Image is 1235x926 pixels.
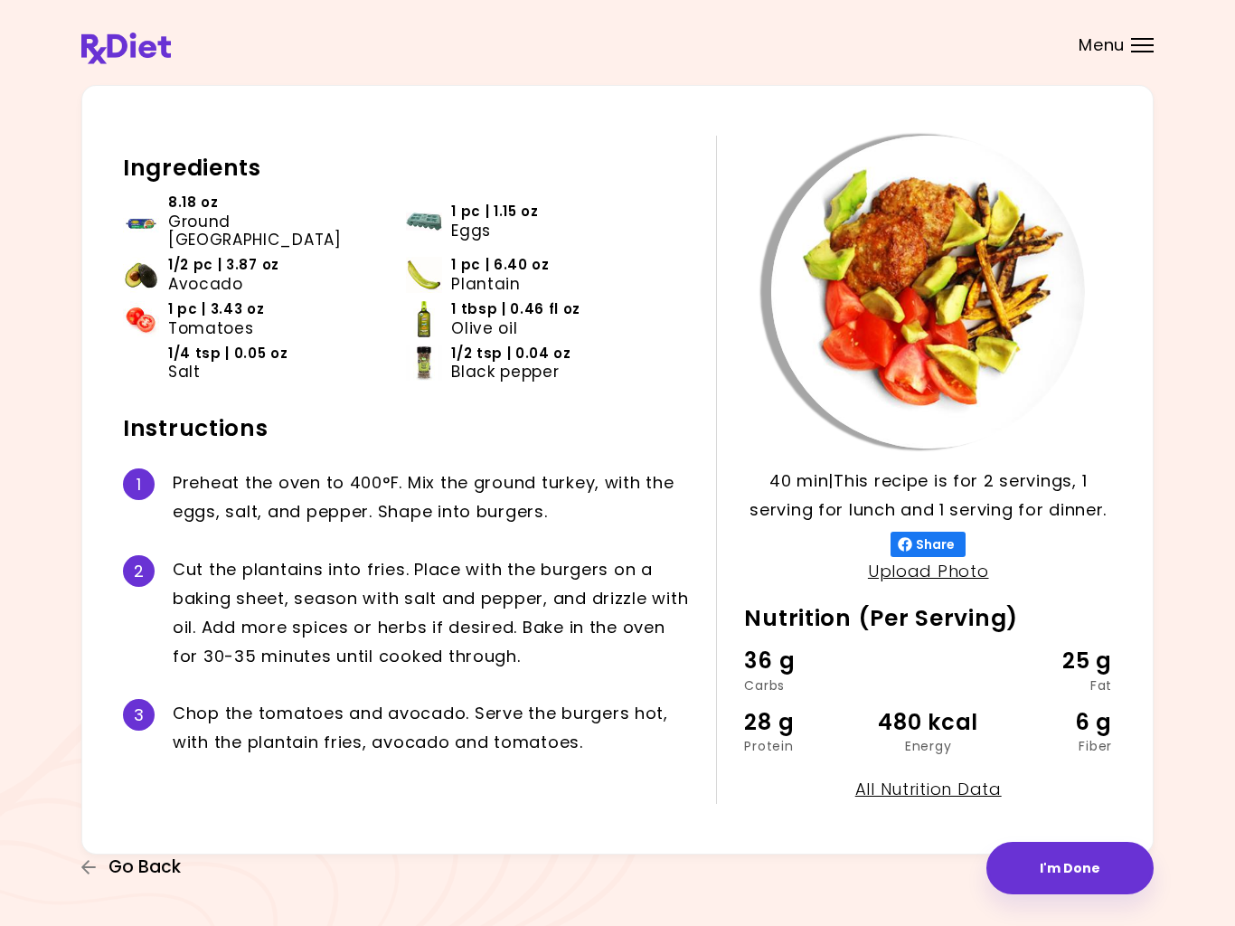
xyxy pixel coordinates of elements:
[168,319,253,337] span: Tomatoes
[451,319,517,337] span: Olive oil
[168,300,265,318] span: 1 pc | 3.43 oz
[744,740,866,752] div: Protein
[744,604,1112,633] h2: Nutrition (Per Serving)
[744,679,866,692] div: Carbs
[123,154,689,183] h2: Ingredients
[173,699,689,757] div: C h o p t h e t o m a t o e s a n d a v o c a d o . S e r v e t h e b u r g e r s h o t , w i t h...
[168,213,378,250] span: Ground [GEOGRAPHIC_DATA]
[451,256,550,274] span: 1 pc | 6.40 oz
[1079,37,1125,53] span: Menu
[173,468,689,526] div: P r e h e a t t h e o v e n t o 4 0 0 ° F . M i x t h e g r o u n d t u r k e y , w i t h t h e e...
[81,857,190,877] button: Go Back
[451,275,520,293] span: Plantain
[990,705,1112,740] div: 6 g
[123,699,155,731] div: 3
[123,414,689,443] h2: Instructions
[855,778,1002,800] a: All Nutrition Data
[867,705,989,740] div: 480 kcal
[990,644,1112,678] div: 25 g
[867,740,989,752] div: Energy
[168,363,201,381] span: Salt
[168,194,219,212] span: 8.18 oz
[173,555,689,670] div: C u t t h e p l a n t a i n s i n t o f r i e s . P l a c e w i t h t h e b u r g e r s o n a b a...
[744,644,866,678] div: 36 g
[108,857,181,877] span: Go Back
[168,275,243,293] span: Avocado
[123,555,155,587] div: 2
[744,705,866,740] div: 28 g
[168,256,279,274] span: 1/2 pc | 3.87 oz
[990,740,1112,752] div: Fiber
[451,300,580,318] span: 1 tbsp | 0.46 fl oz
[168,345,288,363] span: 1/4 tsp | 0.05 oz
[81,33,171,64] img: RxDiet
[451,363,559,381] span: Black pepper
[912,537,958,552] span: Share
[451,222,491,240] span: Eggs
[123,468,155,500] div: 1
[891,532,966,557] button: Share
[986,842,1154,894] button: I'm Done
[868,560,989,582] a: Upload Photo
[451,203,539,221] span: 1 pc | 1.15 oz
[451,345,571,363] span: 1/2 tsp | 0.04 oz
[744,467,1112,524] p: 40 min | This recipe is for 2 servings, 1 serving for lunch and 1 serving for dinner.
[990,679,1112,692] div: Fat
